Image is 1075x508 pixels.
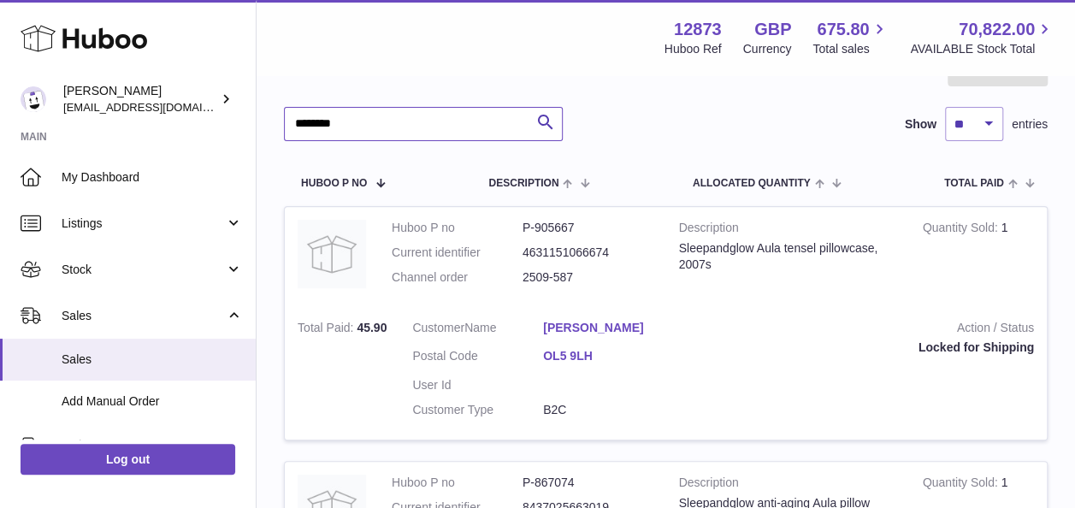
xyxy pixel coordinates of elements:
[63,83,217,115] div: [PERSON_NAME]
[817,18,869,41] span: 675.80
[812,41,889,57] span: Total sales
[392,475,523,491] dt: Huboo P no
[1012,116,1048,133] span: entries
[21,444,235,475] a: Log out
[301,178,367,189] span: Huboo P no
[679,475,897,495] strong: Description
[412,321,464,334] span: Customer
[523,220,653,236] dd: P-905667
[679,220,897,240] strong: Description
[543,320,674,336] a: [PERSON_NAME]
[412,320,543,340] dt: Name
[412,348,543,369] dt: Postal Code
[62,351,243,368] span: Sales
[910,41,1054,57] span: AVAILABLE Stock Total
[523,475,653,491] dd: P-867074
[62,437,225,453] span: Orders
[298,220,366,288] img: no-photo.jpg
[392,245,523,261] dt: Current identifier
[488,178,558,189] span: Description
[905,116,936,133] label: Show
[910,18,1054,57] a: 70,822.00 AVAILABLE Stock Total
[21,86,46,112] img: tikhon.oleinikov@sleepandglow.com
[62,216,225,232] span: Listings
[923,476,1001,493] strong: Quantity Sold
[392,220,523,236] dt: Huboo P no
[754,18,791,41] strong: GBP
[944,178,1004,189] span: Total paid
[743,41,792,57] div: Currency
[412,377,543,393] dt: User Id
[62,169,243,186] span: My Dashboard
[923,221,1001,239] strong: Quantity Sold
[700,340,1034,356] div: Locked for Shipping
[910,207,1047,307] td: 1
[812,18,889,57] a: 675.80 Total sales
[63,100,251,114] span: [EMAIL_ADDRESS][DOMAIN_NAME]
[357,321,387,334] span: 45.90
[664,41,722,57] div: Huboo Ref
[523,245,653,261] dd: 4631151066674
[543,402,674,418] dd: B2C
[543,348,674,364] a: OL5 9LH
[62,393,243,410] span: Add Manual Order
[959,18,1035,41] span: 70,822.00
[392,269,523,286] dt: Channel order
[62,262,225,278] span: Stock
[679,240,897,273] div: Sleepandglow Aula tensel pillowcase, 2007s
[523,269,653,286] dd: 2509-587
[693,178,811,189] span: ALLOCATED Quantity
[298,321,357,339] strong: Total Paid
[674,18,722,41] strong: 12873
[62,308,225,324] span: Sales
[700,320,1034,340] strong: Action / Status
[412,402,543,418] dt: Customer Type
